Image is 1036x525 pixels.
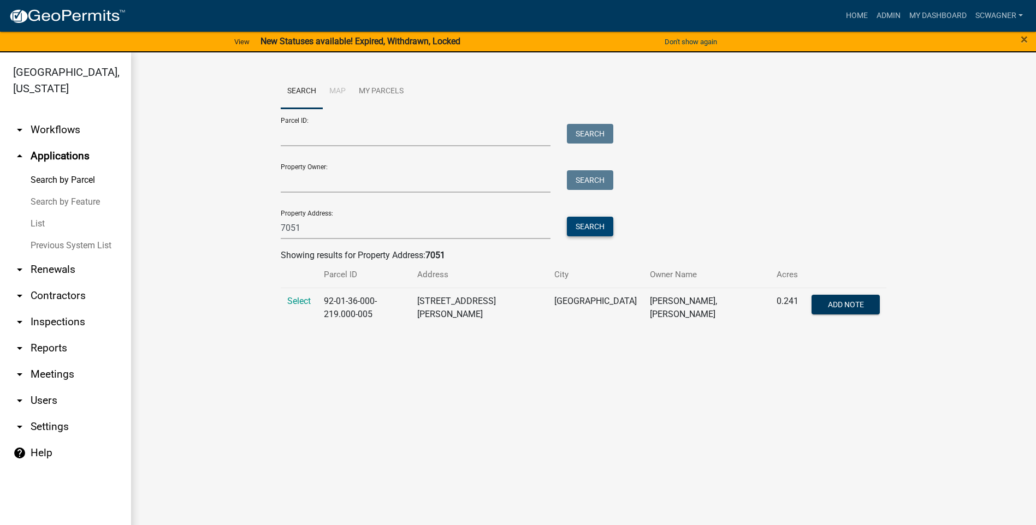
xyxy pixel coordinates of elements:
button: Close [1021,33,1028,46]
td: [GEOGRAPHIC_DATA] [548,288,643,327]
th: Acres [770,262,805,288]
button: Add Note [812,295,880,314]
i: arrow_drop_up [13,150,26,163]
i: arrow_drop_down [13,123,26,136]
th: Owner Name [643,262,771,288]
a: My Dashboard [905,5,971,26]
a: scwagner [971,5,1027,26]
th: City [548,262,643,288]
i: arrow_drop_down [13,289,26,302]
td: 92-01-36-000-219.000-005 [317,288,411,327]
a: My Parcels [352,74,410,109]
i: arrow_drop_down [13,420,26,433]
td: [PERSON_NAME], [PERSON_NAME] [643,288,771,327]
button: Search [567,170,613,190]
span: Add Note [828,300,864,308]
a: View [230,33,254,51]
span: × [1021,32,1028,47]
div: Showing results for Property Address: [281,249,887,262]
a: Home [842,5,872,26]
th: Parcel ID [317,262,411,288]
i: arrow_drop_down [13,263,26,276]
i: help [13,446,26,460]
i: arrow_drop_down [13,315,26,329]
button: Don't show again [660,33,721,51]
a: Select [287,296,311,306]
strong: New Statuses available! Expired, Withdrawn, Locked [261,36,460,46]
i: arrow_drop_down [13,394,26,407]
i: arrow_drop_down [13,342,26,355]
i: arrow_drop_down [13,368,26,381]
button: Search [567,124,613,144]
th: Address [411,262,548,288]
strong: 7051 [425,250,445,260]
td: 0.241 [770,288,805,327]
td: [STREET_ADDRESS][PERSON_NAME] [411,288,548,327]
a: Search [281,74,323,109]
a: Admin [872,5,905,26]
button: Search [567,217,613,236]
